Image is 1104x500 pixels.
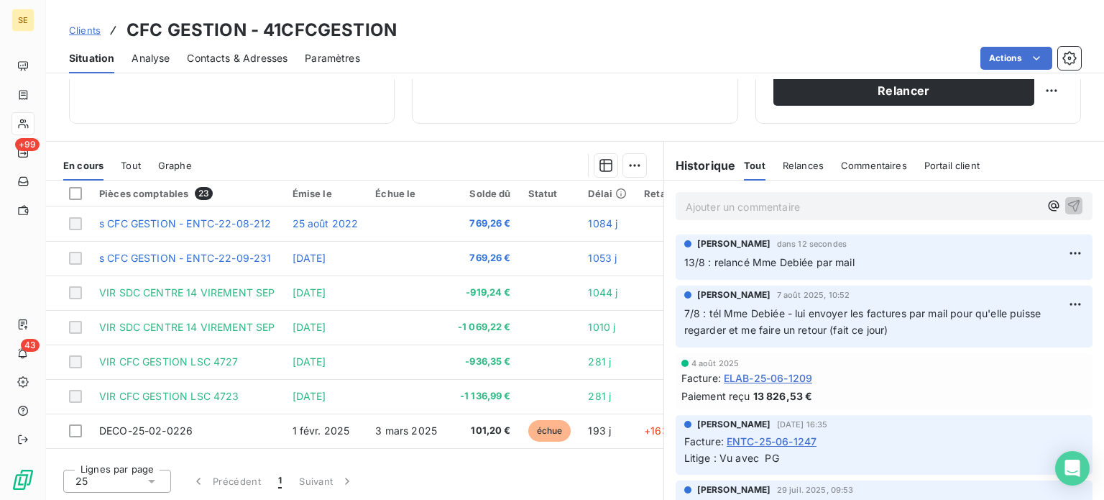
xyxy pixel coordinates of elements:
span: Paiement reçu [681,388,750,404]
div: Délai [588,188,627,199]
span: Relances [783,160,824,171]
a: +99 [11,141,34,164]
span: Facture : [681,371,721,386]
span: ENTC-25-06-1247 [727,434,816,449]
span: 25 [75,474,88,488]
span: ELAB-25-06-1209 [724,371,812,386]
span: s CFC GESTION - ENTC-22-08-212 [99,217,272,229]
div: Open Intercom Messenger [1055,451,1090,486]
span: 769,26 € [454,251,511,265]
span: dans 12 secondes [777,240,847,248]
span: -1 136,99 € [454,389,511,404]
span: -936,35 € [454,355,511,369]
span: s CFC GESTION - ENTC-22-09-231 [99,252,272,264]
button: Relancer [773,76,1034,106]
span: Analyse [132,51,170,65]
span: [PERSON_NAME] [697,288,771,301]
div: Retard [644,188,690,199]
span: 23 [195,187,213,200]
span: [DATE] [293,321,326,333]
div: Pièces comptables [99,187,275,200]
span: +163 j [644,424,673,437]
span: 193 j [588,424,611,437]
span: Paramètres [305,51,360,65]
span: 101,20 € [454,424,511,438]
span: VIR CFC GESTION LSC 4723 [99,390,239,402]
span: 1 [278,474,282,488]
button: 1 [270,466,290,496]
span: +99 [15,138,40,151]
span: VIR SDC CENTRE 14 VIREMENT SEP [99,321,275,333]
span: -919,24 € [454,286,511,300]
span: Graphe [158,160,192,171]
span: VIR SDC CENTRE 14 VIREMENT SEP [99,286,275,299]
span: [PERSON_NAME] [697,418,771,431]
span: DECO-25-02-0226 [99,424,193,437]
span: Tout [744,160,765,171]
span: Commentaires [841,160,907,171]
span: 7 août 2025, 10:52 [777,291,850,299]
span: 4 août 2025 [691,359,740,368]
span: [DATE] [293,286,326,299]
span: 43 [21,339,40,352]
span: Tout [121,160,141,171]
h6: Historique [664,157,736,174]
span: -1 069,22 € [454,320,511,335]
h3: CFC GESTION - 41CFCGESTION [126,17,397,43]
button: Suivant [290,466,363,496]
span: Portail client [924,160,980,171]
span: 25 août 2022 [293,217,359,229]
span: En cours [63,160,103,171]
span: Situation [69,51,114,65]
span: 1044 j [588,286,617,299]
span: Clients [69,24,101,36]
img: Logo LeanPay [11,468,34,491]
div: Statut [528,188,571,199]
button: Actions [980,47,1052,70]
span: [DATE] [293,390,326,402]
span: 281 j [588,390,611,402]
span: 1010 j [588,321,615,333]
span: [PERSON_NAME] [697,237,771,250]
button: Précédent [183,466,270,496]
span: Litige : Vu avec PG [684,452,779,464]
span: 1084 j [588,217,617,229]
span: 1 févr. 2025 [293,424,350,437]
div: SE [11,9,34,32]
span: 769,26 € [454,217,511,231]
span: VIR CFC GESTION LSC 4727 [99,355,239,368]
div: Émise le [293,188,359,199]
span: [DATE] [293,252,326,264]
span: [PERSON_NAME] [697,483,771,496]
span: 3 mars 2025 [375,424,437,437]
span: 29 juil. 2025, 09:53 [777,486,854,494]
span: [DATE] [293,355,326,368]
span: Facture : [684,434,724,449]
div: Échue le [375,188,437,199]
span: [DATE] 16:35 [777,420,828,429]
a: Clients [69,23,101,37]
span: 1053 j [588,252,617,264]
span: 13/8 : relancé Mme Debiée par mail [684,256,855,268]
span: 13 826,53 € [753,388,813,404]
span: Contacts & Adresses [187,51,287,65]
div: Solde dû [454,188,511,199]
span: échue [528,420,571,442]
span: 7/8 : tél Mme Debiée - lui envoyer les factures par mail pour qu'elle puisse regarder et me faire... [684,307,1044,336]
span: 281 j [588,355,611,368]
